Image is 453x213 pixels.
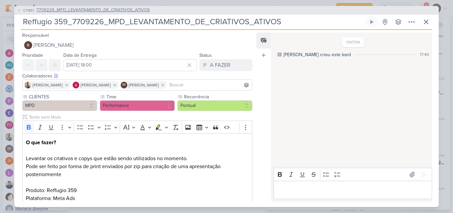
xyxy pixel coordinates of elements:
p: IM [122,83,126,87]
label: Status [199,53,212,58]
label: Time [106,93,175,100]
div: A FAZER [210,61,230,69]
img: Alessandra Gomes [73,82,79,88]
span: [PERSON_NAME] [81,82,111,88]
div: Ligar relógio [369,19,374,25]
label: CLIENTES [28,93,97,100]
div: Isabella Machado Guimarães [121,82,127,88]
label: Recorrência [183,93,252,100]
input: Kard Sem Título [21,16,364,28]
input: Select a date [63,59,197,71]
input: Buscar [168,81,251,89]
label: Prioridade [22,53,43,58]
label: Data de Entrega [63,53,97,58]
span: [PERSON_NAME] [32,82,63,88]
span: [PERSON_NAME] [33,41,74,49]
button: MPD [22,100,97,111]
div: Editor toolbar [274,168,432,181]
div: 17:40 [420,52,429,57]
input: Texto sem título [28,114,252,121]
p: Levantar os criativos e copys que estão sendo utilizados no momento. [26,139,249,162]
strong: O que fazer? [26,139,56,146]
div: Colaboradores [22,72,252,79]
div: Editor editing area: main [274,181,432,199]
img: Rafael Dornelles [24,41,32,49]
button: Pontual [177,100,252,111]
img: Iara Santos [25,82,31,88]
button: A FAZER [199,59,252,71]
button: Performance [100,100,175,111]
div: Editor toolbar [22,121,252,134]
span: [PERSON_NAME] [129,82,159,88]
div: [PERSON_NAME] criou este kard [284,51,351,58]
label: Responsável [22,33,49,38]
button: [PERSON_NAME] [22,39,252,51]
